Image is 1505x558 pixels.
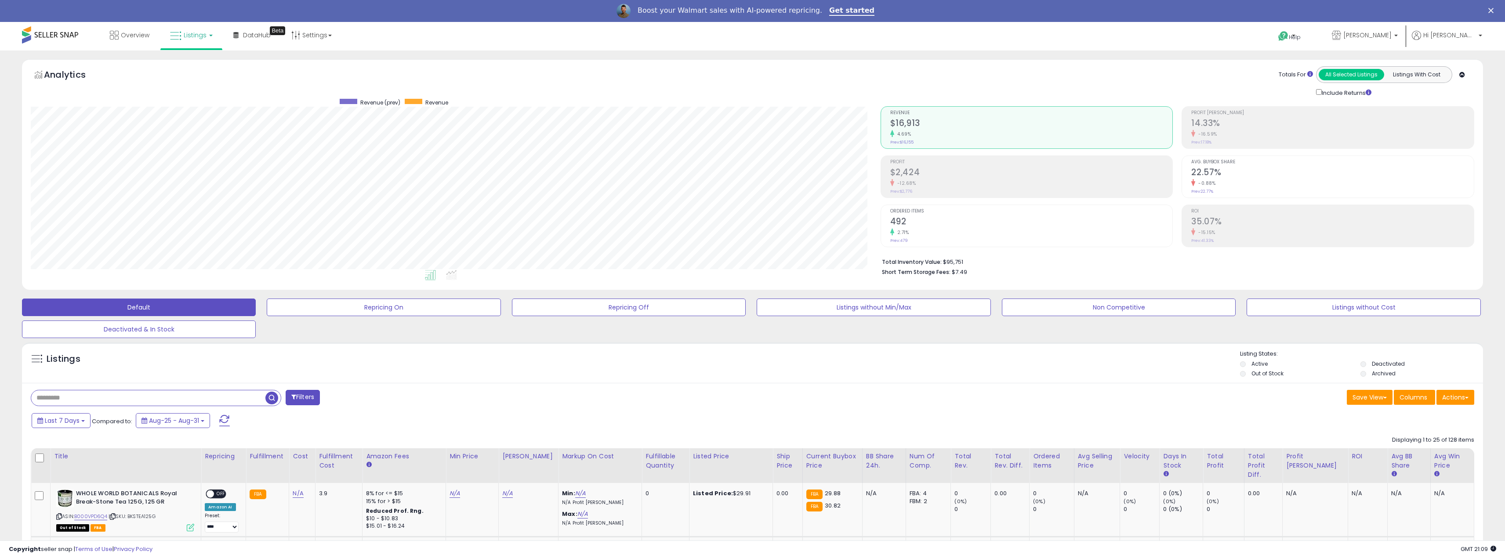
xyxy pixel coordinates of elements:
b: WHOLE WORLD BOTANICALS Royal Break-Stone Tea 125G, 125 GR [76,490,183,508]
div: Ship Price [776,452,799,470]
button: Listings With Cost [1384,69,1449,80]
div: Include Returns [1309,87,1382,97]
div: Title [54,452,197,461]
h2: 35.07% [1191,216,1474,228]
h2: $16,913 [890,118,1173,130]
button: Repricing On [267,299,500,316]
div: Repricing [205,452,242,461]
div: Tooltip anchor [270,26,285,35]
div: [PERSON_NAME] [502,452,555,461]
div: 0 [1207,490,1244,497]
div: 0 [954,490,990,497]
a: DataHub [227,22,277,48]
div: Min Price [450,452,495,461]
div: FBA: 4 [910,490,944,497]
small: Prev: $2,776 [890,189,912,194]
span: Columns [1400,393,1427,402]
h2: 22.57% [1191,167,1474,179]
small: Amazon Fees. [366,461,371,469]
span: Overview [121,31,149,40]
div: Totals For [1279,71,1313,79]
div: Days In Stock [1163,452,1199,470]
b: Total Inventory Value: [882,258,942,266]
p: Listing States: [1240,350,1483,358]
a: N/A [575,489,586,498]
small: Prev: 41.33% [1191,238,1214,243]
small: Days In Stock. [1163,470,1168,478]
div: ASIN: [56,490,194,530]
h2: 14.33% [1191,118,1474,130]
div: Total Rev. Diff. [994,452,1026,470]
div: N/A [1286,490,1341,497]
div: Fulfillment [250,452,285,461]
div: 0 [1033,490,1073,497]
div: Avg BB Share [1391,452,1427,470]
button: Actions [1436,390,1474,405]
img: 51GqdgUALPL._SL40_.jpg [56,490,74,507]
div: $15.01 - $16.24 [366,522,439,530]
div: Avg Win Price [1434,452,1470,470]
button: Save View [1347,390,1393,405]
div: Markup on Cost [562,452,638,461]
span: Compared to: [92,417,132,425]
div: 0 [1033,505,1073,513]
button: Filters [286,390,320,405]
span: | SKU: BKSTEA125G [109,513,156,520]
div: N/A [1078,490,1113,497]
span: DataHub [243,31,271,40]
b: Listed Price: [693,489,733,497]
small: Avg BB Share. [1391,470,1396,478]
small: FBA [250,490,266,499]
div: 0 [1124,505,1159,513]
div: seller snap | | [9,545,152,554]
label: Active [1251,360,1268,367]
small: Prev: 17.18% [1191,140,1211,145]
h5: Analytics [44,68,103,83]
div: Ordered Items [1033,452,1070,470]
div: 0.00 [1248,490,1276,497]
button: Non Competitive [1002,299,1236,316]
div: 0 (0%) [1163,505,1203,513]
a: Hi [PERSON_NAME] [1412,31,1482,50]
div: Current Buybox Price [806,452,859,470]
button: Aug-25 - Aug-31 [136,413,210,428]
small: FBA [806,490,823,499]
span: Profit [890,160,1173,165]
a: N/A [577,510,588,518]
div: N/A [866,490,899,497]
button: Last 7 Days [32,413,91,428]
button: Listings without Min/Max [757,299,990,316]
div: $29.91 [693,490,766,497]
i: Get Help [1278,31,1289,42]
p: N/A Profit [PERSON_NAME] [562,520,635,526]
a: Settings [285,22,338,48]
small: -12.68% [894,180,916,187]
a: Help [1271,24,1318,50]
small: (0%) [1124,498,1136,505]
div: Amazon AI [205,503,236,511]
a: Listings [163,22,219,48]
a: [PERSON_NAME] [1325,22,1404,50]
small: Avg Win Price. [1434,470,1440,478]
label: Deactivated [1372,360,1405,367]
small: Prev: 22.77% [1191,189,1213,194]
div: 0 [1207,505,1244,513]
span: [PERSON_NAME] [1343,31,1392,40]
span: Avg. Buybox Share [1191,160,1474,165]
div: BB Share 24h. [866,452,902,470]
div: Total Rev. [954,452,987,470]
span: OFF [214,490,228,498]
div: Fulfillment Cost [319,452,359,470]
span: 30.82 [825,501,841,510]
li: $95,751 [882,256,1468,266]
div: Close [1488,8,1497,13]
small: -16.59% [1195,131,1217,137]
b: Max: [562,510,577,518]
span: Revenue [890,111,1173,115]
small: (0%) [1163,498,1175,505]
div: Fulfillable Quantity [646,452,685,470]
small: 2.71% [894,229,909,236]
div: 0.00 [776,490,796,497]
label: Out of Stock [1251,370,1284,377]
span: ROI [1191,209,1474,214]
